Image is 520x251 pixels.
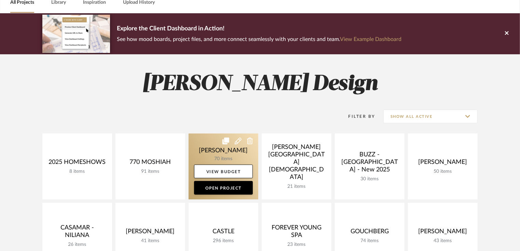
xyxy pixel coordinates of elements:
[340,37,401,42] a: View Example Dashboard
[117,34,401,44] p: See how mood boards, project files, and more connect seamlessly with your clients and team.
[194,181,253,195] a: Open Project
[413,228,472,238] div: [PERSON_NAME]
[413,158,472,169] div: [PERSON_NAME]
[48,158,107,169] div: 2025 HOMESHOWS
[267,242,326,248] div: 23 items
[267,143,326,184] div: [PERSON_NAME][GEOGRAPHIC_DATA][DEMOGRAPHIC_DATA]
[413,238,472,244] div: 43 items
[340,113,375,120] div: Filter By
[121,228,180,238] div: [PERSON_NAME]
[14,71,506,97] h2: [PERSON_NAME] Design
[194,238,253,244] div: 296 items
[267,224,326,242] div: FOREVER YOUNG SPA
[340,238,399,244] div: 74 items
[413,169,472,175] div: 50 items
[121,169,180,175] div: 91 items
[194,165,253,178] a: View Budget
[340,228,399,238] div: GOUCHBERG
[48,224,107,242] div: CASAMAR - NILIANA
[121,158,180,169] div: 770 MOSHIAH
[340,151,399,176] div: BUZZ - [GEOGRAPHIC_DATA] - New 2025
[340,176,399,182] div: 30 items
[48,242,107,248] div: 26 items
[42,15,110,53] img: d5d033c5-7b12-40c2-a960-1ecee1989c38.png
[194,228,253,238] div: CASTLE
[117,24,401,34] p: Explore the Client Dashboard in Action!
[267,184,326,190] div: 21 items
[48,169,107,175] div: 8 items
[121,238,180,244] div: 41 items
